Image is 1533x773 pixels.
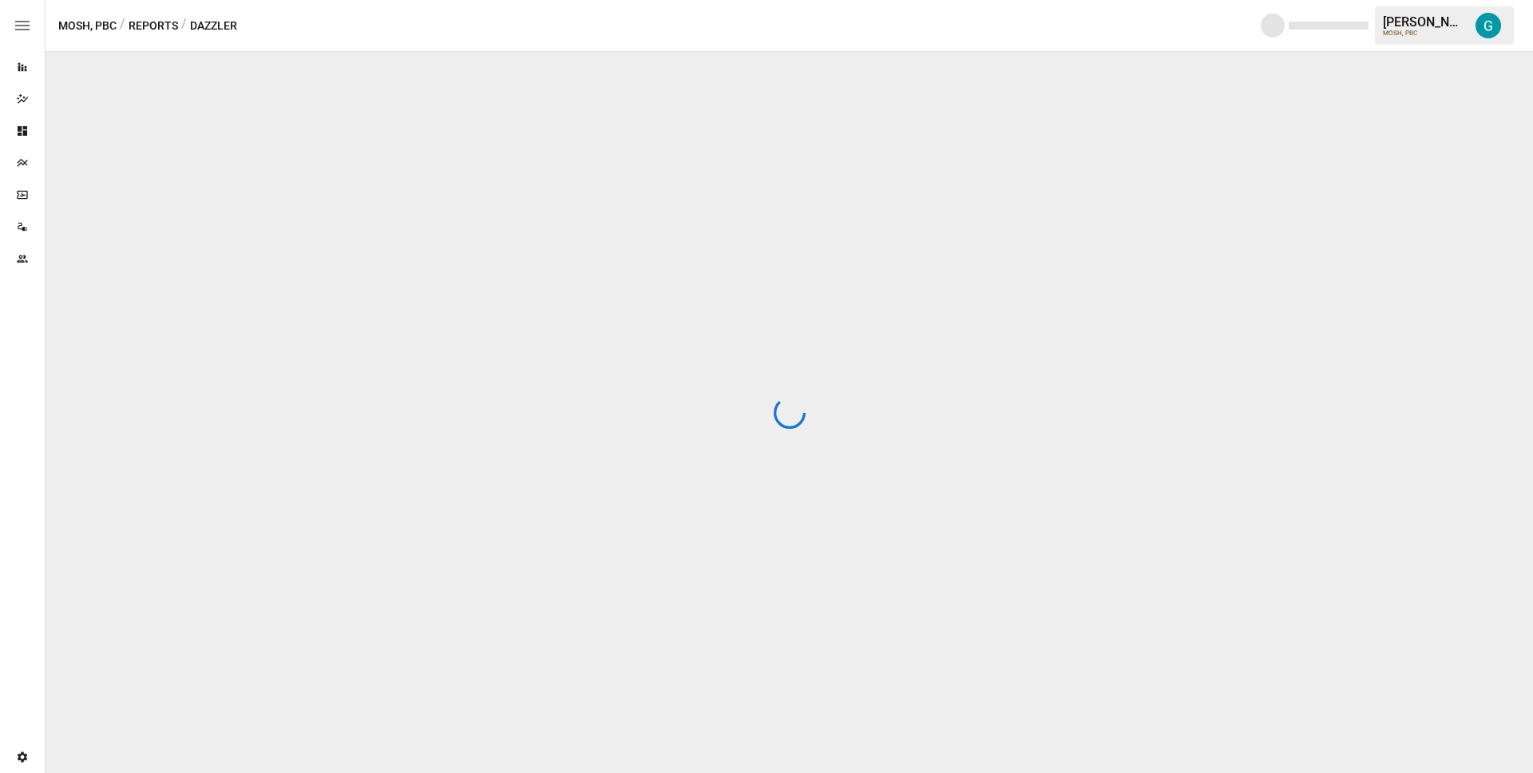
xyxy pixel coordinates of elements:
img: Gavin Acres [1476,13,1501,38]
button: Reports [129,16,178,36]
button: MOSH, PBC [58,16,117,36]
div: / [120,16,125,36]
button: Gavin Acres [1466,3,1511,48]
div: / [181,16,187,36]
div: MOSH, PBC [1383,30,1466,37]
div: [PERSON_NAME] [1383,14,1466,30]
